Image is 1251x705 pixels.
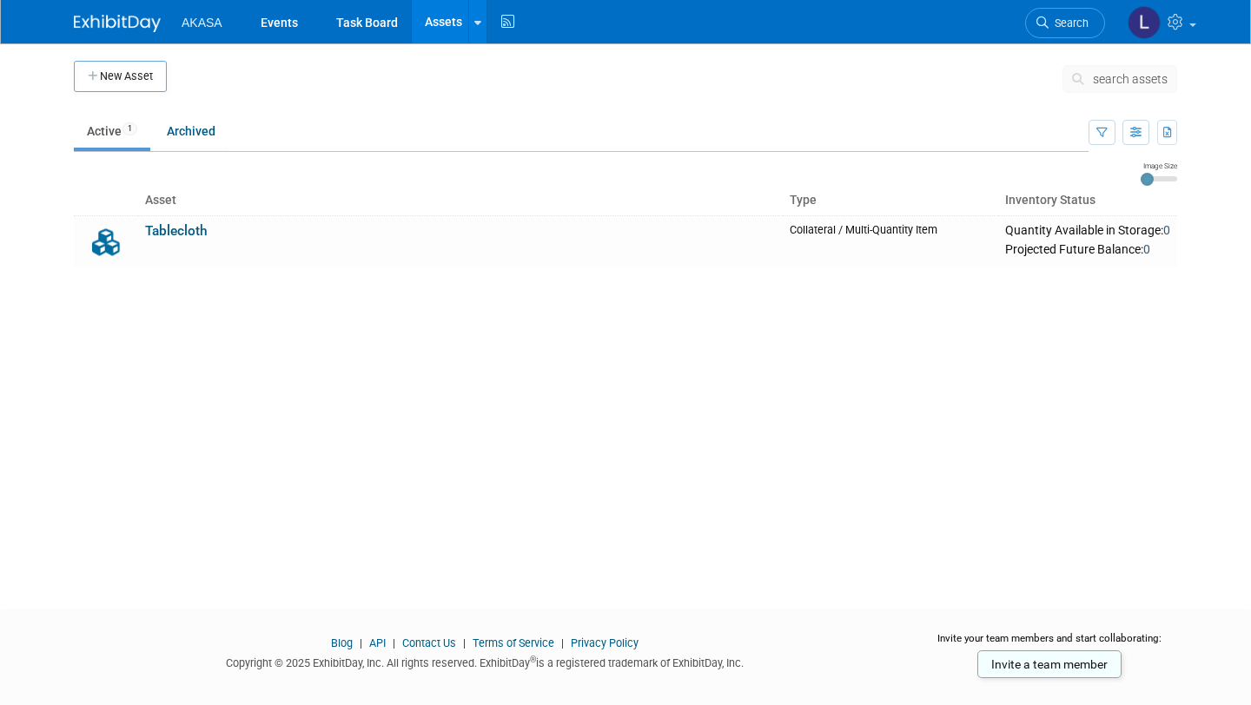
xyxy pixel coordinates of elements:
[1128,6,1161,39] img: Libby Monette
[331,636,353,649] a: Blog
[1005,223,1170,239] div: Quantity Available in Storage:
[74,15,161,32] img: ExhibitDay
[1025,8,1105,38] a: Search
[154,115,228,148] a: Archived
[1143,242,1150,256] span: 0
[783,215,998,268] td: Collateral / Multi-Quantity Item
[557,636,568,649] span: |
[459,636,470,649] span: |
[1163,223,1170,237] span: 0
[530,655,536,664] sup: ®
[355,636,367,649] span: |
[369,636,386,649] a: API
[783,186,998,215] th: Type
[1005,239,1170,258] div: Projected Future Balance:
[921,631,1177,657] div: Invite your team members and start collaborating:
[182,16,222,30] span: AKASA
[402,636,456,649] a: Contact Us
[122,122,137,135] span: 1
[388,636,400,649] span: |
[74,651,895,671] div: Copyright © 2025 ExhibitDay, Inc. All rights reserved. ExhibitDay is a registered trademark of Ex...
[138,186,783,215] th: Asset
[1141,161,1177,171] div: Image Size
[74,115,150,148] a: Active1
[977,650,1122,678] a: Invite a team member
[571,636,639,649] a: Privacy Policy
[473,636,554,649] a: Terms of Service
[1062,65,1177,93] button: search assets
[145,223,208,239] a: Tablecloth
[1049,16,1089,30] span: Search
[81,223,131,261] img: Collateral-Icon-2.png
[74,61,167,92] button: New Asset
[1093,72,1168,86] span: search assets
